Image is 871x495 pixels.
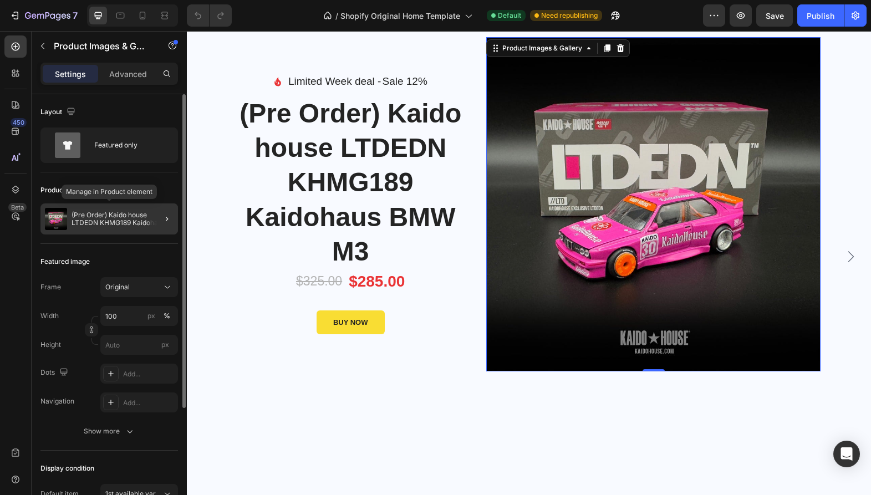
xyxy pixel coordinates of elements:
[40,365,70,380] div: Dots
[54,39,148,53] p: Product Images & Gallery
[335,10,338,22] span: /
[161,340,169,349] span: px
[123,369,175,379] div: Add...
[130,279,198,304] button: BUY NOW
[161,239,219,262] div: $285.00
[40,311,59,321] label: Width
[40,185,89,195] div: Product source
[187,4,232,27] div: Undo/Redo
[146,286,181,297] div: BUY NOW
[45,208,67,230] img: product feature img
[195,44,240,58] pre: Sale 12%
[40,421,178,441] button: Show more
[147,311,155,321] div: px
[72,211,174,227] p: (Pre Order) Kaido house LTDEDN KHMG189 Kaidohaus BMW M3
[340,10,460,22] span: Shopify Original Home Template
[40,340,61,350] label: Height
[655,217,673,234] button: Carousel Next Arrow
[807,10,834,22] div: Publish
[44,64,283,239] h1: (Pre Order) Kaido house LTDEDN KHMG189 Kaidohaus BMW M3
[164,311,170,321] div: %
[40,463,94,473] div: Display condition
[105,282,130,292] span: Original
[94,132,162,158] div: Featured only
[84,426,135,437] div: Show more
[100,306,178,326] input: px%
[55,68,86,80] p: Settings
[833,441,860,467] div: Open Intercom Messenger
[766,11,784,21] span: Save
[73,9,78,22] p: 7
[4,4,83,27] button: 7
[11,118,27,127] div: 450
[40,105,78,120] div: Layout
[109,68,147,80] p: Advanced
[123,398,175,408] div: Add...
[187,31,871,495] iframe: Design area
[541,11,598,21] span: Need republishing
[108,241,156,260] div: $325.00
[8,203,27,212] div: Beta
[40,257,90,267] div: Featured image
[797,4,844,27] button: Publish
[40,282,61,292] label: Frame
[160,309,174,323] button: px
[313,12,398,22] div: Product Images & Gallery
[40,396,74,406] div: Navigation
[100,277,178,297] button: Original
[145,309,158,323] button: %
[498,11,521,21] span: Default
[100,335,178,355] input: px
[756,4,793,27] button: Save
